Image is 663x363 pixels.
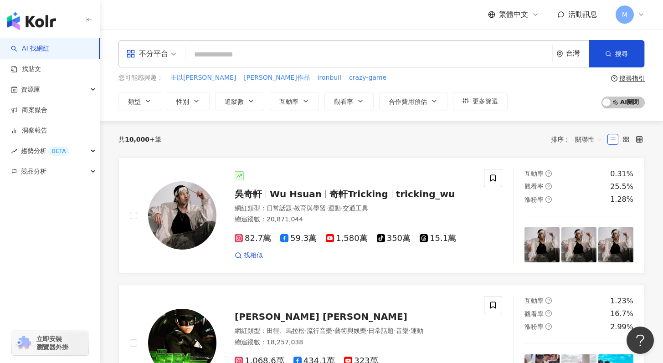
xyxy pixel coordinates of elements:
[324,92,374,110] button: 觀看率
[545,183,552,189] span: question-circle
[420,234,456,243] span: 15.1萬
[326,234,368,243] span: 1,580萬
[610,194,633,205] div: 1.28%
[11,44,49,53] a: searchAI 找網紅
[235,251,263,260] a: 找相似
[598,227,633,262] img: post-image
[545,196,552,203] span: question-circle
[568,10,597,19] span: 活動訊息
[561,227,596,262] img: post-image
[243,73,310,83] button: [PERSON_NAME]作品
[545,310,552,317] span: question-circle
[368,327,394,334] span: 日常話題
[611,75,617,82] span: question-circle
[11,148,17,154] span: rise
[610,296,633,306] div: 1.23%
[394,327,396,334] span: ·
[270,92,319,110] button: 互動率
[11,106,47,115] a: 商案媒合
[334,327,366,334] span: 藝術與娛樂
[118,158,645,274] a: KOL Avatar吳奇軒Wu Hsuan奇軒Trickingtricking_wu網紅類型：日常話題·教育與學習·運動·交通工具總追蹤數：20,871,04482.7萬59.3萬1,580萬3...
[589,40,644,67] button: 搜尋
[128,98,141,105] span: 類型
[126,46,168,61] div: 不分平台
[48,147,69,156] div: BETA
[545,323,552,330] span: question-circle
[307,327,332,334] span: 流行音樂
[235,311,407,322] span: [PERSON_NAME] [PERSON_NAME]
[389,98,427,105] span: 合作費用預估
[118,73,163,82] span: 您可能感興趣：
[377,234,411,243] span: 350萬
[11,65,41,74] a: 找貼文
[270,189,322,199] span: Wu Hsuan
[453,92,508,110] button: 更多篩選
[148,181,216,250] img: KOL Avatar
[21,141,69,161] span: 趨勢分析
[21,161,46,182] span: 競品分析
[524,227,560,262] img: post-image
[118,92,161,110] button: 類型
[334,98,353,105] span: 觀看率
[551,132,607,147] div: 排序：
[473,97,498,105] span: 更多篩選
[524,183,544,190] span: 觀看率
[317,73,342,83] button: ironbull
[627,327,654,354] iframe: Help Scout Beacon - Open
[610,182,633,192] div: 25.5%
[21,79,40,100] span: 資源庫
[366,327,368,334] span: ·
[610,169,633,179] div: 0.31%
[225,98,244,105] span: 追蹤數
[610,322,633,332] div: 2.99%
[305,327,307,334] span: ·
[12,331,88,355] a: chrome extension立即安裝 瀏覽器外掛
[170,73,236,83] button: 王以[PERSON_NAME]
[167,92,210,110] button: 性別
[279,98,298,105] span: 互動率
[235,189,262,199] span: 吳奇軒
[170,73,236,82] span: 王以[PERSON_NAME]
[36,335,68,351] span: 立即安裝 瀏覽器外掛
[292,205,294,212] span: ·
[524,297,544,304] span: 互動率
[545,170,552,177] span: question-circle
[343,205,368,212] span: 交通工具
[118,136,161,143] div: 共 筆
[332,327,334,334] span: ·
[499,10,528,20] span: 繁體中文
[622,10,627,20] span: M
[267,327,305,334] span: 田徑、馬拉松
[7,12,56,30] img: logo
[328,205,341,212] span: 運動
[329,189,388,199] span: 奇軒Tricking
[615,50,628,57] span: 搜尋
[524,170,544,177] span: 互動率
[610,309,633,319] div: 16.7%
[349,73,387,83] button: crazy-game
[326,205,328,212] span: ·
[126,49,135,58] span: appstore
[556,51,563,57] span: environment
[524,196,544,203] span: 漲粉率
[379,92,447,110] button: 合作費用預估
[235,215,473,224] div: 總追蹤數 ： 20,871,044
[396,189,455,199] span: tricking_wu
[125,136,155,143] span: 10,000+
[267,205,292,212] span: 日常話題
[396,327,409,334] span: 音樂
[244,73,309,82] span: [PERSON_NAME]作品
[524,310,544,317] span: 觀看率
[280,234,317,243] span: 59.3萬
[575,132,602,147] span: 關聯性
[566,50,589,57] div: 台灣
[341,205,343,212] span: ·
[294,205,326,212] span: 教育與學習
[235,338,473,347] div: 總追蹤數 ： 18,257,038
[545,297,552,304] span: question-circle
[619,75,645,82] div: 搜尋指引
[524,323,544,330] span: 漲粉率
[411,327,423,334] span: 運動
[215,92,264,110] button: 追蹤數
